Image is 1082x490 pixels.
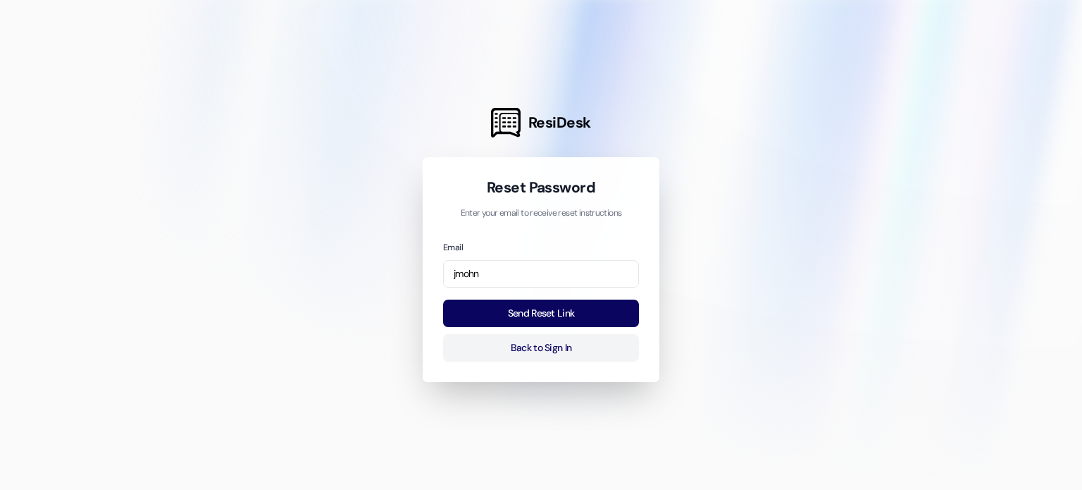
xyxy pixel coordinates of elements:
label: Email [443,242,463,253]
input: name@example.com [443,260,639,288]
button: Back to Sign In [443,334,639,362]
button: Send Reset Link [443,300,639,327]
p: Enter your email to receive reset instructions [443,207,639,220]
h1: Reset Password [443,178,639,197]
img: ResiDesk Logo [491,108,521,137]
span: ResiDesk [528,113,591,133]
